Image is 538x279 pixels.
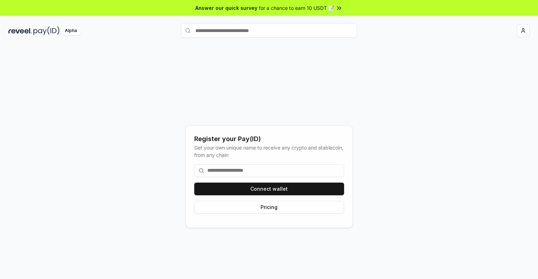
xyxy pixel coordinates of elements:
div: Get your own unique name to receive any crypto and stablecoin, from any chain [194,144,344,159]
img: pay_id [33,26,60,35]
span: Answer our quick survey [195,4,257,12]
button: Connect wallet [194,183,344,195]
img: reveel_dark [8,26,32,35]
div: Register your Pay(ID) [194,134,344,144]
div: Alpha [61,26,81,35]
span: for a chance to earn 10 USDT 📝 [259,4,334,12]
button: Pricing [194,201,344,214]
